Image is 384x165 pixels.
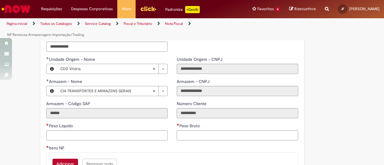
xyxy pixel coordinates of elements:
span: Peso Líquido [49,123,74,128]
abbr: Limpar campo Unidade Origem - Nome [149,64,158,74]
a: Fiscal e Tributário [124,21,152,26]
span: More [122,6,131,12]
span: Obrigatório Preenchido [46,79,49,81]
a: NF Remessa Armazenagem Importação/Trading [7,32,84,37]
p: +GenAi [185,6,200,13]
ul: Trilhas de página [4,18,251,40]
span: Somente leitura - Unidade Origem - CNPJ [177,57,223,62]
span: Somente leitura - Armazem - CNPJ [177,79,211,84]
span: Necessários [46,146,49,148]
div: Padroniza [165,6,200,13]
img: ServiceNow [1,3,31,15]
span: CDD Vitória [60,64,152,74]
img: click_logo_yellow_360x200.png [140,4,156,13]
a: Todos os Catálogos [40,21,72,26]
span: CIA TRANSPORTES E ARMAZENS GERAIS [60,86,152,96]
span: Peso Bruto [179,123,201,128]
input: Armazem - CNPJ [177,86,298,96]
span: JF [341,7,344,11]
a: Nota Fiscal [165,21,183,26]
span: 4 [275,7,280,12]
span: Despesas Corporativas [71,6,113,12]
span: Necessários [177,123,179,126]
input: Unidade Origem - CNPJ [177,64,298,74]
span: Somente leitura - Armazem - Código SAP [46,101,91,106]
span: Itens NF [49,145,65,151]
a: Rascunhos [289,6,316,12]
span: Rascunhos [294,6,316,12]
span: Necessários - Unidade Origem - Nome [49,57,96,62]
span: [PERSON_NAME] [349,6,379,11]
a: CDD VitóriaLimpar campo Unidade Origem - Nome [57,64,167,74]
span: Somente leitura - Número Cliente [177,101,208,106]
span: Requisições [41,6,62,12]
input: Número Cliente [177,108,298,118]
span: Obrigatório Preenchido [46,57,49,59]
button: Unidade Origem - Nome, Visualizar este registro CDD Vitória [46,64,57,74]
span: Favoritos [257,6,274,12]
input: Nº DI [46,42,168,52]
a: CIA TRANSPORTES E ARMAZENS GERAISLimpar campo Armazem - Nome [57,86,167,96]
a: Service Catalog [85,21,111,26]
abbr: Limpar campo Armazem - Nome [149,86,158,96]
button: Armazem - Nome, Visualizar este registro CIA TRANSPORTES E ARMAZENS GERAIS [46,86,57,96]
a: Página inicial [7,21,27,26]
input: Peso Bruto [177,130,298,140]
span: Necessários - Armazem - Nome [49,79,83,84]
input: Peso Líquido [46,130,168,140]
input: Armazem - Código SAP [46,108,168,118]
span: Necessários [46,123,49,126]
